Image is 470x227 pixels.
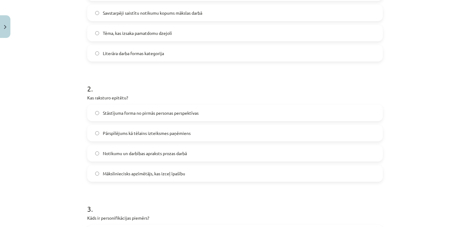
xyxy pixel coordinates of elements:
span: Notikumu un darbības apraksts prozas darbā [103,150,187,157]
p: Kas raksturo epitētu? [87,95,383,101]
input: Literāra darba formas kategorija [95,51,99,55]
span: Māksliniecisks apzīmētājs, kas izceļ īpašību [103,170,185,177]
input: Māksliniecisks apzīmētājs, kas izceļ īpašību [95,172,99,176]
input: Notikumu un darbības apraksts prozas darbā [95,151,99,155]
h1: 3 . [87,194,383,213]
img: icon-close-lesson-0947bae3869378f0d4975bcd49f059093ad1ed9edebbc8119c70593378902aed.svg [4,25,6,29]
span: Savstarpēji saistītu notikumu kopums mākslas darbā [103,10,202,16]
span: Tēma, kas izsaka pamatdomu dzejolī [103,30,172,36]
input: Stāstījuma forma no pirmās personas perspektīvas [95,111,99,115]
h1: 2 . [87,74,383,93]
input: Savstarpēji saistītu notikumu kopums mākslas darbā [95,11,99,15]
span: Pārspīlējums kā tēlains izteiksmes paņēmiens [103,130,191,136]
input: Pārspīlējums kā tēlains izteiksmes paņēmiens [95,131,99,135]
input: Tēma, kas izsaka pamatdomu dzejolī [95,31,99,35]
p: Kāds ir personifikācijas piemērs? [87,215,383,221]
span: Stāstījuma forma no pirmās personas perspektīvas [103,110,199,116]
span: Literāra darba formas kategorija [103,50,164,57]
